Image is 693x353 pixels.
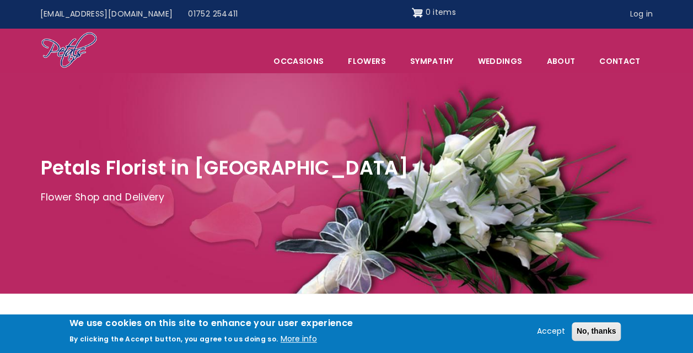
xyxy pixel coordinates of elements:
h2: We use cookies on this site to enhance your user experience [69,317,353,329]
a: Flowers [336,50,397,73]
a: Shopping cart 0 items [412,4,456,21]
button: Accept [532,325,569,338]
button: More info [281,333,317,346]
a: About [535,50,587,73]
span: Occasions [262,50,335,73]
a: Contact [588,50,652,73]
img: Home [41,31,98,70]
a: Sympathy [399,50,465,73]
img: Shopping cart [412,4,423,21]
a: [EMAIL_ADDRESS][DOMAIN_NAME] [33,4,181,25]
p: By clicking the Accept button, you agree to us doing so. [69,334,278,344]
span: Weddings [466,50,534,73]
span: Petals Florist in [GEOGRAPHIC_DATA] [41,154,409,181]
button: No, thanks [572,322,621,341]
p: Flower Shop and Delivery [41,189,653,206]
a: 01752 254411 [180,4,245,25]
a: Log in [622,4,660,25]
span: 0 items [425,7,455,18]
